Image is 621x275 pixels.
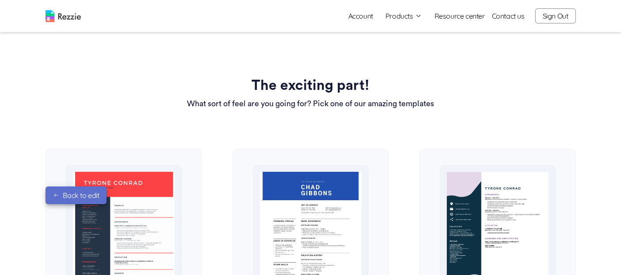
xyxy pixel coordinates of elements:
[492,11,525,21] a: Contact us
[46,10,81,22] img: logo
[341,7,380,25] a: Account
[434,11,485,21] a: Resource center
[46,78,576,93] p: The exciting part!
[46,97,576,110] small: What sort of feel are you going for? Pick one of our amazing templates
[46,186,107,204] a: Back to edit
[385,11,422,21] button: Products
[535,8,576,23] button: Sign Out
